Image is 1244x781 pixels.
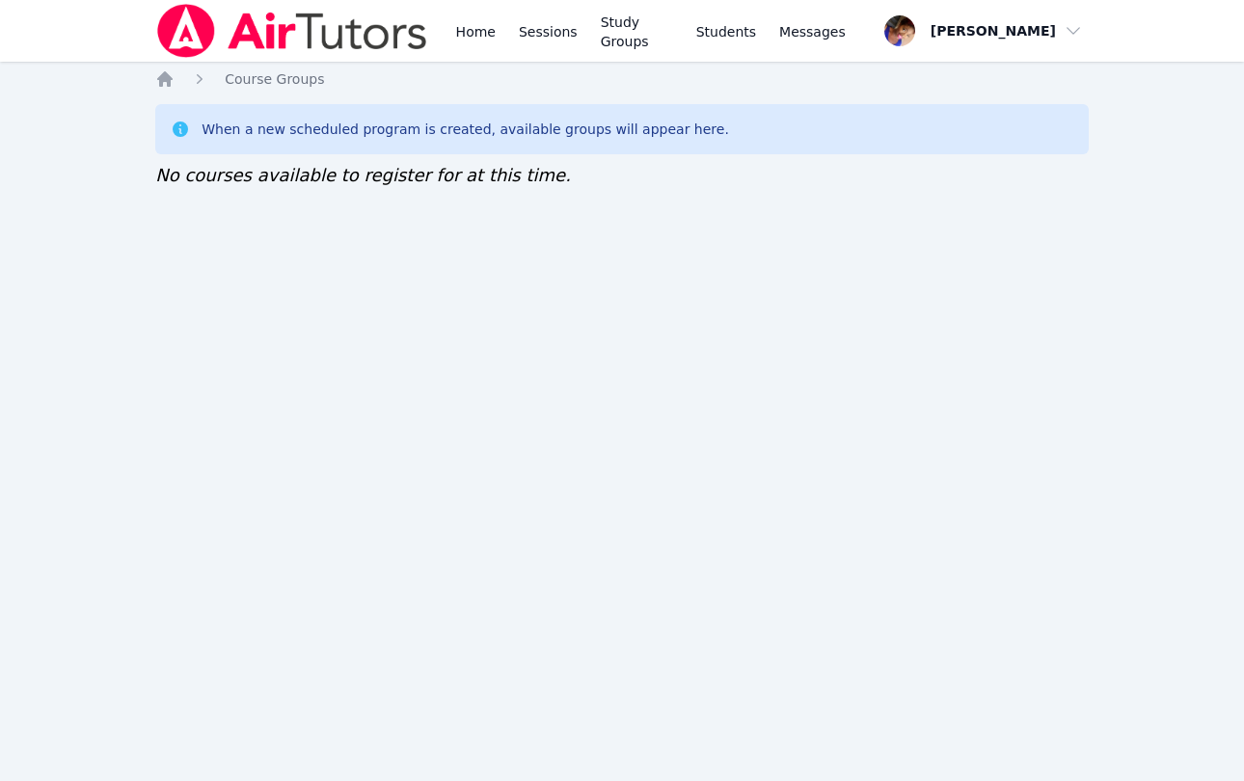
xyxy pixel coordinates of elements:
[225,71,324,87] span: Course Groups
[202,120,729,139] div: When a new scheduled program is created, available groups will appear here.
[155,4,428,58] img: Air Tutors
[155,165,571,185] span: No courses available to register for at this time.
[225,69,324,89] a: Course Groups
[779,22,846,41] span: Messages
[155,69,1089,89] nav: Breadcrumb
